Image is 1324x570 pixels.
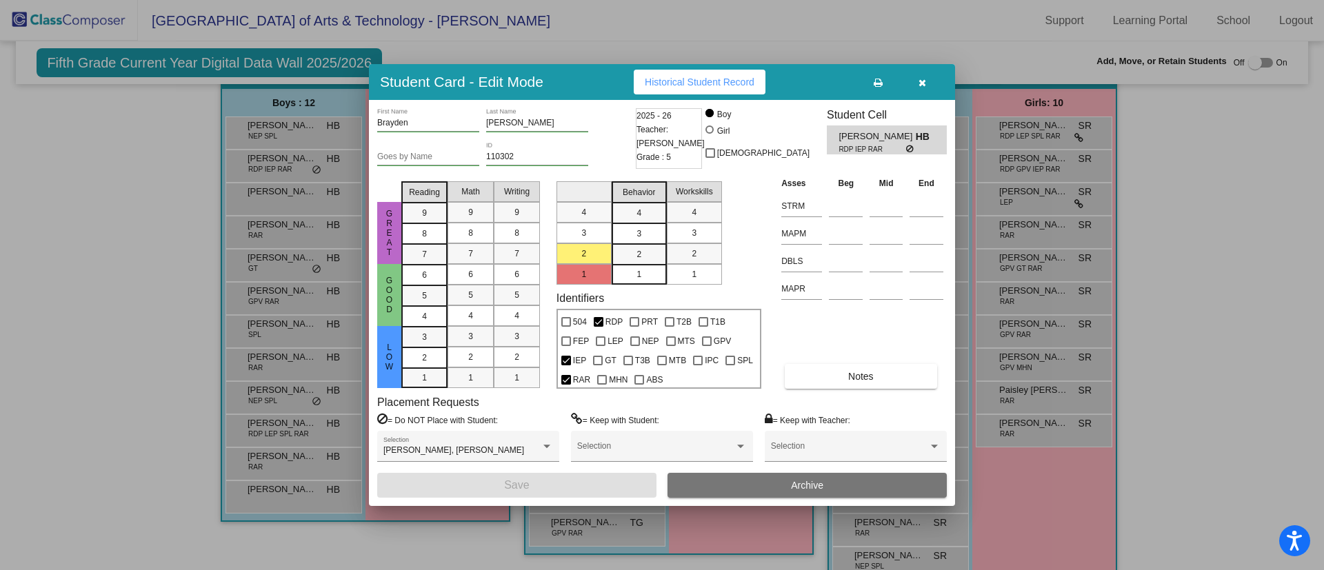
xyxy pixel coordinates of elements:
span: MTB [669,352,686,369]
span: Archive [791,480,823,491]
span: 7 [422,248,427,261]
span: T2B [676,314,692,330]
input: goes by name [377,152,479,162]
span: 5 [468,289,473,301]
span: Historical Student Record [645,77,754,88]
span: Grade : 5 [636,150,671,164]
span: 3 [636,227,641,240]
label: Identifiers [556,292,604,305]
span: 2 [692,247,696,260]
span: 504 [573,314,587,330]
button: Historical Student Record [634,70,765,94]
span: 3 [468,330,473,343]
span: 4 [422,310,427,323]
th: Asses [778,176,825,191]
span: 1 [422,371,427,384]
span: 9 [514,206,519,218]
span: Good [383,276,396,314]
span: 1 [514,371,519,384]
span: LEP [608,333,623,349]
span: 3 [514,330,519,343]
th: End [906,176,947,191]
span: 8 [468,227,473,239]
span: [PERSON_NAME] [839,130,915,144]
div: Boy [716,108,732,121]
span: 2025 - 26 [636,109,672,123]
span: FEP [573,333,589,349]
span: Math [461,185,480,198]
span: RDP IEP RAR [839,144,905,154]
input: assessment [781,223,822,244]
span: 2 [468,351,473,363]
span: [DEMOGRAPHIC_DATA] [717,145,810,161]
span: T1B [710,314,725,330]
span: GT [605,352,616,369]
span: PRT [641,314,658,330]
span: [PERSON_NAME], [PERSON_NAME] [383,445,524,455]
span: MHN [609,371,628,388]
span: ABS [646,371,663,388]
span: Reading [409,186,440,199]
span: Behavior [623,186,655,199]
label: Placement Requests [377,396,479,409]
span: 1 [636,268,641,281]
span: IEP [573,352,586,369]
button: Archive [668,473,947,498]
span: 9 [422,207,427,219]
h3: Student Cell [827,108,947,121]
span: Workskills [676,185,713,198]
span: 5 [422,289,427,302]
h3: Student Card - Edit Mode [380,73,543,90]
input: assessment [781,251,822,272]
button: Notes [785,364,936,389]
span: Teacher: [PERSON_NAME] [636,123,705,150]
span: 6 [514,268,519,281]
span: 4 [692,206,696,218]
span: low [383,343,396,371]
button: Save [377,473,656,498]
input: assessment [781,278,822,299]
span: NEP [642,333,659,349]
span: 1 [468,371,473,384]
th: Mid [866,176,906,191]
label: = Keep with Student: [571,413,659,427]
span: 6 [422,269,427,281]
span: 7 [468,247,473,260]
span: 3 [692,227,696,239]
span: GPV [714,333,731,349]
span: 1 [692,268,696,281]
label: = Keep with Teacher: [765,413,850,427]
span: 5 [514,289,519,301]
span: HB [916,130,935,144]
span: 2 [422,352,427,364]
span: 6 [468,268,473,281]
span: 2 [636,248,641,261]
span: 2 [514,351,519,363]
span: 8 [514,227,519,239]
div: Girl [716,125,730,137]
span: 4 [468,309,473,322]
span: 3 [422,331,427,343]
span: T3B [635,352,650,369]
span: 7 [514,247,519,260]
span: MTS [678,333,695,349]
span: RDP [605,314,623,330]
th: Beg [825,176,866,191]
span: 4 [636,207,641,219]
span: IPC [705,352,719,369]
span: SPL [737,352,753,369]
span: Notes [848,371,874,382]
span: 8 [422,227,427,240]
input: assessment [781,196,822,216]
label: = Do NOT Place with Student: [377,413,498,427]
span: great [383,209,396,257]
span: 9 [468,206,473,218]
input: Enter ID [486,152,588,162]
span: RAR [573,371,590,388]
span: Save [504,479,529,491]
span: Writing [504,185,530,198]
span: 4 [514,309,519,322]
